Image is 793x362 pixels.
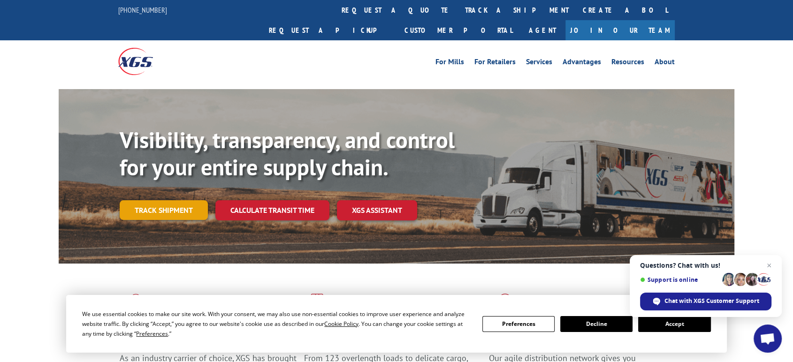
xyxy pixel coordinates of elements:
[82,309,471,339] div: We use essential cookies to make our site work. With your consent, we may also use non-essential ...
[66,295,727,353] div: Cookie Consent Prompt
[640,262,771,269] span: Questions? Chat with us!
[611,58,644,68] a: Resources
[262,20,397,40] a: Request a pickup
[435,58,464,68] a: For Mills
[304,294,326,318] img: xgs-icon-focused-on-flooring-red
[324,320,358,328] span: Cookie Policy
[655,58,675,68] a: About
[754,324,782,353] a: Open chat
[638,316,710,332] button: Accept
[215,200,329,220] a: Calculate transit time
[397,20,519,40] a: Customer Portal
[136,330,168,338] span: Preferences
[526,58,552,68] a: Services
[120,125,455,181] b: Visibility, transparency, and control for your entire supply chain.
[565,20,675,40] a: Join Our Team
[560,316,633,332] button: Decline
[482,316,555,332] button: Preferences
[640,276,719,283] span: Support is online
[563,58,601,68] a: Advantages
[640,293,771,310] span: Chat with XGS Customer Support
[120,200,208,220] a: Track shipment
[337,200,417,220] a: XGS ASSISTANT
[120,294,149,318] img: xgs-icon-total-supply-chain-intelligence-red
[489,294,521,318] img: xgs-icon-flagship-distribution-model-red
[118,5,167,15] a: [PHONE_NUMBER]
[474,58,516,68] a: For Retailers
[664,297,759,305] span: Chat with XGS Customer Support
[519,20,565,40] a: Agent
